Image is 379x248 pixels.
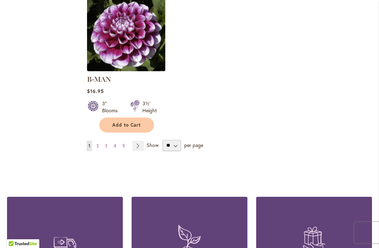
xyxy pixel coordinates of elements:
[114,143,116,148] span: 4
[87,88,104,94] span: $16.95
[88,143,90,148] span: 1
[5,223,25,243] iframe: Launch Accessibility Center
[95,141,100,151] a: 2
[105,143,107,148] span: 3
[112,141,118,151] a: 4
[87,75,111,83] a: B-MAN
[97,143,99,148] span: 2
[99,118,154,133] button: Add to Cart
[147,141,159,148] span: Show
[87,66,165,73] a: B-MAN
[103,141,109,151] a: 3
[142,100,157,114] div: 3½' Height
[112,122,141,128] span: Add to Cart
[121,141,127,151] a: 5
[184,141,203,148] span: per page
[102,100,122,114] div: 3" Blooms
[122,143,125,148] span: 5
